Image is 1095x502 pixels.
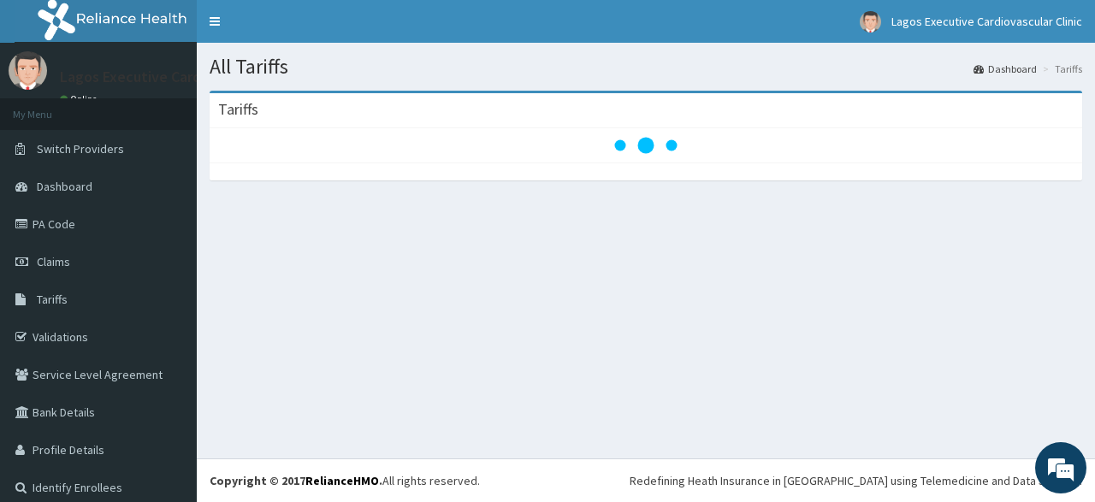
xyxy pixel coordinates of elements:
a: Dashboard [974,62,1037,76]
svg: audio-loading [612,111,680,180]
span: Lagos Executive Cardiovascular Clinic [891,14,1082,29]
div: Redefining Heath Insurance in [GEOGRAPHIC_DATA] using Telemedicine and Data Science! [630,472,1082,489]
a: RelianceHMO [305,473,379,488]
img: User Image [9,51,47,90]
footer: All rights reserved. [197,458,1095,502]
p: Lagos Executive Cardiovascular Clinic [60,69,307,85]
li: Tariffs [1039,62,1082,76]
span: Claims [37,254,70,269]
span: Dashboard [37,179,92,194]
span: Tariffs [37,292,68,307]
span: Switch Providers [37,141,124,157]
img: User Image [860,11,881,32]
strong: Copyright © 2017 . [210,473,382,488]
h3: Tariffs [218,102,258,117]
h1: All Tariffs [210,56,1082,78]
a: Online [60,93,101,105]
